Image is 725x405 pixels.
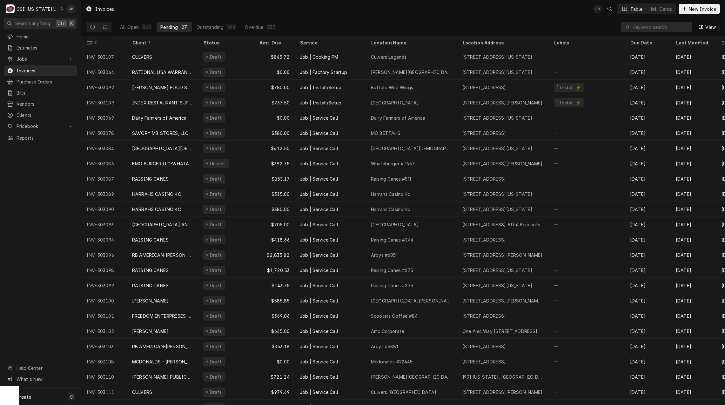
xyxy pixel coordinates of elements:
[132,374,193,380] div: [PERSON_NAME] PUBLIC SCHOOLS USD #497
[549,339,625,354] div: —
[132,115,186,121] div: Dairy Farmers of America
[625,202,671,217] div: [DATE]
[300,374,338,380] div: Job | Service Call
[371,282,413,289] div: Raising Canes #275
[300,191,338,197] div: Job | Service Call
[671,308,716,323] div: [DATE]
[254,202,295,217] div: $380.00
[209,389,223,395] div: Draft
[671,49,716,64] div: [DATE]
[17,112,74,118] span: Clients
[679,4,720,14] button: New Invoice
[300,252,338,258] div: Job | Service Call
[67,4,76,13] div: JB
[254,156,295,171] div: $382.75
[671,202,716,217] div: [DATE]
[371,328,404,335] div: Amc Corporate
[17,78,74,85] span: Purchase Orders
[556,99,581,106] div: ¹ Install ⚡️
[300,313,338,319] div: Job | Service Call
[554,39,620,46] div: Labels
[462,160,543,167] div: [STREET_ADDRESS][PERSON_NAME]
[132,69,193,76] div: RATIONAL USA WARRANTY
[57,20,66,27] span: Ctrl
[695,22,720,32] button: View
[254,141,295,156] div: $412.50
[209,328,223,335] div: Draft
[549,278,625,293] div: —
[625,95,671,110] div: [DATE]
[81,293,127,308] div: INV-303100
[625,156,671,171] div: [DATE]
[254,339,295,354] div: $353.18
[625,339,671,354] div: [DATE]
[197,24,224,30] div: Outstanding
[549,49,625,64] div: —
[300,176,338,182] div: Job | Service Call
[671,125,716,141] div: [DATE]
[300,389,338,395] div: Job | Service Call
[4,99,77,109] a: Vendors
[209,297,223,304] div: Draft
[132,191,181,197] div: HARRAHS CASINO KC
[625,49,671,64] div: [DATE]
[132,297,169,304] div: [PERSON_NAME]
[70,394,73,400] span: C
[209,267,223,274] div: Draft
[625,80,671,95] div: [DATE]
[300,115,338,121] div: Job | Service Call
[254,247,295,262] div: $2,835.82
[209,69,223,76] div: Draft
[549,369,625,384] div: —
[209,99,223,106] div: Draft
[300,297,338,304] div: Job | Service Call
[81,262,127,278] div: INV-303098
[209,130,223,136] div: Draft
[300,267,338,274] div: Job | Service Call
[659,6,672,12] div: Cards
[462,328,537,335] div: One Amc Way [STREET_ADDRESS]
[132,176,169,182] div: RAISING CANES
[593,4,602,13] div: Joshua Bennett's Avatar
[676,39,710,46] div: Last Modified
[209,115,223,121] div: Draft
[81,247,127,262] div: INV-303096
[371,206,410,213] div: Harrahs Casino Kc
[160,24,178,30] div: Pending
[462,145,532,152] div: [STREET_ADDRESS][US_STATE]
[671,339,716,354] div: [DATE]
[671,171,716,186] div: [DATE]
[462,252,543,258] div: [STREET_ADDRESS][PERSON_NAME]
[143,24,151,30] div: 862
[371,389,436,395] div: Culvers [GEOGRAPHIC_DATA]
[209,282,223,289] div: Draft
[203,39,248,46] div: Status
[462,39,542,46] div: Location Address
[254,232,295,247] div: $418.66
[209,252,223,258] div: Draft
[462,236,506,243] div: [STREET_ADDRESS]
[371,130,401,136] div: MO BETTAHS
[81,156,127,171] div: INV-303086
[549,262,625,278] div: —
[671,95,716,110] div: [DATE]
[81,384,127,400] div: INV-303111
[132,54,152,60] div: CULVERS
[371,191,410,197] div: Harrahs Casino Kc
[633,22,689,32] input: Keyword search
[132,313,193,319] div: FREEDOM ENTERPRISES-SCOOTERS COFFEE (2)
[549,64,625,80] div: —
[549,354,625,369] div: —
[671,156,716,171] div: [DATE]
[371,313,418,319] div: Scooters Coffee #84
[209,206,223,213] div: Draft
[4,31,77,42] a: Home
[209,145,223,152] div: Draft
[81,80,127,95] div: INV-303092
[671,369,716,384] div: [DATE]
[209,358,223,365] div: Draft
[209,176,223,182] div: Draft
[671,110,716,125] div: [DATE]
[300,160,338,167] div: Job | Service Call
[81,186,127,202] div: INV-303089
